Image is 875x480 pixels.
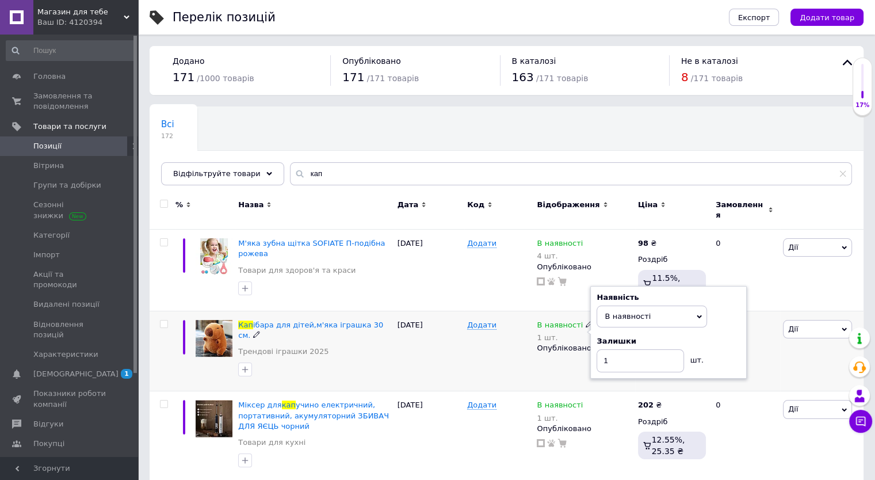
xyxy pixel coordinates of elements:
[853,101,872,109] div: 17%
[537,401,583,413] span: В наявності
[342,70,364,84] span: 171
[238,321,253,329] span: Кап
[6,40,136,61] input: Пошук
[638,239,648,247] b: 98
[37,7,124,17] span: Магазин для тебе
[238,346,328,357] a: Трендові іграшки 2025
[238,239,385,258] a: М'яка зубна щітка SOFIATE П-подібна рожева
[536,74,588,83] span: / 171 товарів
[33,161,64,171] span: Вітрина
[33,121,106,132] span: Товари та послуги
[33,230,70,241] span: Категорії
[638,200,658,210] span: Ціна
[196,320,232,357] img: Капибара для детей.мягкая игрушка 30 см.
[33,319,106,340] span: Відновлення позицій
[638,254,706,265] div: Роздріб
[238,321,383,340] span: ібара для дітей,м'яка іграшка 30 см.
[638,417,706,427] div: Роздріб
[238,265,356,276] a: Товари для здоров'я та краси
[652,273,683,294] span: 11.5%, 11.27 ₴
[638,401,654,409] b: 202
[33,91,106,112] span: Замовлення та повідомлення
[738,13,770,22] span: Експорт
[37,17,138,28] div: Ваш ID: 4120394
[238,401,389,430] a: Міксер длякапучино електричний, портативний, акумуляторний ЗБИВАЧ ДЛЯ ЯЄЦЬ чорний
[537,333,593,342] div: 1 шт.
[238,200,263,210] span: Назва
[467,401,496,410] span: Додати
[729,9,780,26] button: Експорт
[537,414,583,422] div: 1 шт.
[681,70,689,84] span: 8
[33,419,63,429] span: Відгуки
[161,119,174,129] span: Всі
[173,12,276,24] div: Перелік позицій
[33,369,119,379] span: [DEMOGRAPHIC_DATA]
[605,312,651,321] span: В наявності
[33,349,98,360] span: Характеристики
[33,141,62,151] span: Позиції
[788,243,798,252] span: Дії
[652,435,685,456] span: 12.55%, 25.35 ₴
[537,239,583,251] span: В наявності
[512,70,534,84] span: 163
[788,325,798,333] span: Дії
[33,439,64,449] span: Покупці
[537,424,632,434] div: Опубліковано
[638,400,662,410] div: ₴
[691,74,743,83] span: / 171 товарів
[33,250,60,260] span: Імпорт
[196,400,232,437] img: Миксер для капучино электрический, портативный, аккумуляторный УБИВАЧ ДЛЯ ЯЕЦЬ черный
[238,437,305,448] a: Товари для кухні
[33,388,106,409] span: Показники роботи компанії
[173,56,204,66] span: Додано
[367,74,419,83] span: / 171 товарів
[537,200,599,210] span: Відображення
[537,343,632,353] div: Опубліковано
[121,369,132,379] span: 1
[512,56,556,66] span: В каталозі
[197,74,254,83] span: / 1000 товарів
[537,262,632,272] div: Опубліковано
[175,200,183,210] span: %
[33,180,101,191] span: Групи та добірки
[282,401,296,409] span: кап
[342,56,401,66] span: Опубліковано
[33,200,106,220] span: Сезонні знижки
[398,200,419,210] span: Дата
[537,252,583,260] div: 4 шт.
[33,269,106,290] span: Акції та промокоди
[684,349,707,365] div: шт.
[800,13,854,22] span: Додати товар
[467,200,484,210] span: Код
[716,200,765,220] span: Замовлення
[33,299,100,310] span: Видалені позиції
[238,401,389,430] span: учино електричний, портативний, акумуляторний ЗБИВАЧ ДЛЯ ЯЄЦЬ чорний
[161,132,174,140] span: 172
[395,311,464,391] div: [DATE]
[467,239,496,248] span: Додати
[33,71,66,82] span: Головна
[597,336,740,346] div: Залишки
[238,321,383,340] a: Капібара для дітей,м'яка іграшка 30 см.
[638,238,656,249] div: ₴
[790,9,863,26] button: Додати товар
[709,230,780,311] div: 0
[395,230,464,311] div: [DATE]
[173,169,261,178] span: Відфільтруйте товари
[196,238,232,275] img: Мягкая зубная щетка SOFIATE П-образная розовая
[849,410,872,433] button: Чат з покупцем
[537,321,583,333] span: В наявності
[681,56,738,66] span: Не в каталозі
[597,292,740,303] div: Наявність
[290,162,852,185] input: Пошук по назві позиції, артикулу і пошуковим запитам
[467,321,496,330] span: Додати
[173,70,194,84] span: 171
[238,401,281,409] span: Міксер для
[788,405,798,413] span: Дії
